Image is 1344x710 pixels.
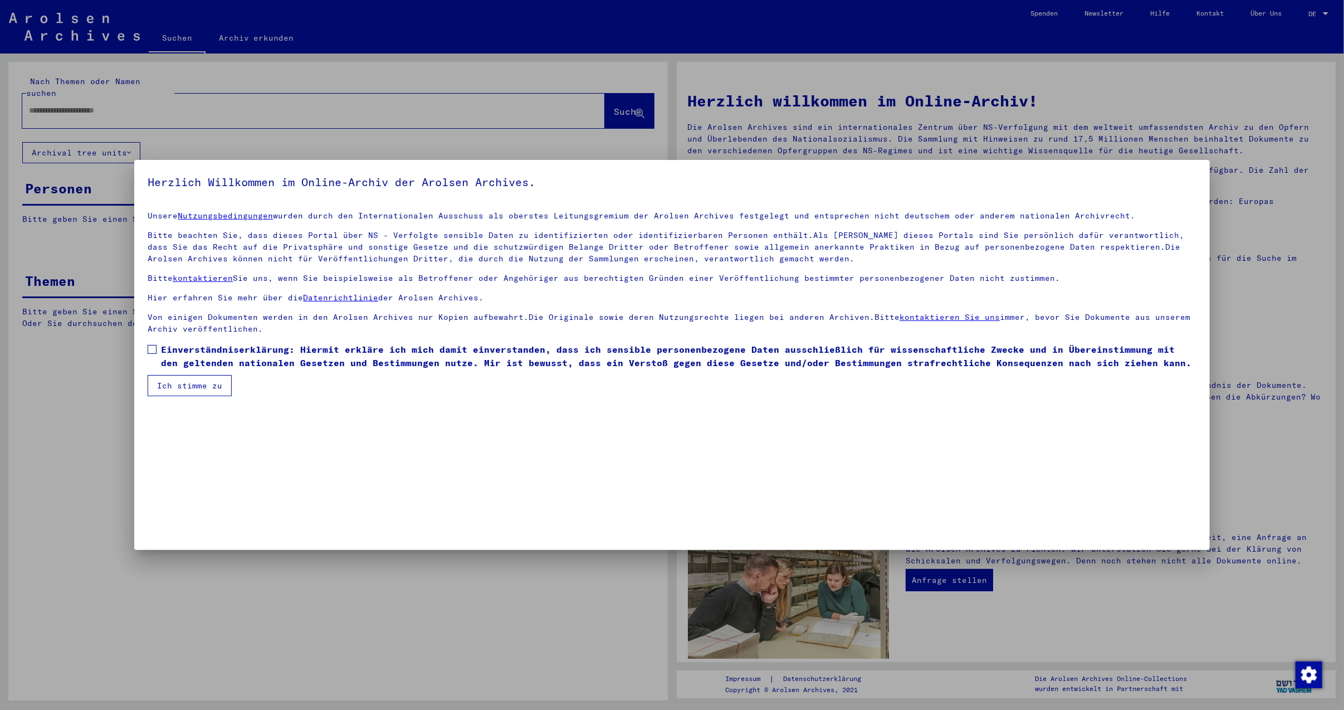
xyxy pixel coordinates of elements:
button: Ich stimme zu [148,375,232,396]
p: Von einigen Dokumenten werden in den Arolsen Archives nur Kopien aufbewahrt.Die Originale sowie d... [148,312,1196,335]
a: Datenrichtlinie [303,293,378,303]
p: Bitte Sie uns, wenn Sie beispielsweise als Betroffener oder Angehöriger aus berechtigten Gründen ... [148,273,1196,284]
img: Zustimmung ändern [1296,662,1322,688]
a: Nutzungsbedingungen [178,211,273,221]
span: Einverständniserklärung: Hiermit erkläre ich mich damit einverstanden, dass ich sensible personen... [161,343,1196,369]
p: Hier erfahren Sie mehr über die der Arolsen Archives. [148,292,1196,304]
a: kontaktieren Sie uns [900,312,1000,322]
h5: Herzlich Willkommen im Online-Archiv der Arolsen Archives. [148,173,1196,191]
a: kontaktieren [173,273,233,283]
p: Bitte beachten Sie, dass dieses Portal über NS - Verfolgte sensible Daten zu identifizierten oder... [148,230,1196,265]
p: Unsere wurden durch den Internationalen Ausschuss als oberstes Leitungsgremium der Arolsen Archiv... [148,210,1196,222]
